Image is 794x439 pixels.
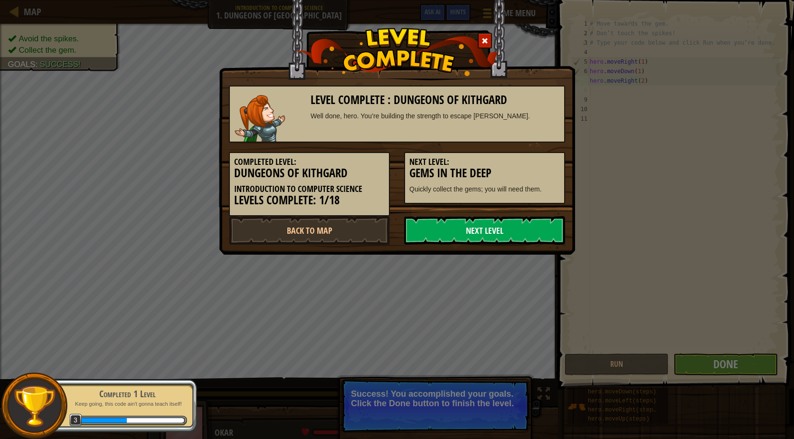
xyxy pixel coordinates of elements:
[409,157,560,167] h5: Next Level:
[235,95,285,142] img: captain.png
[404,216,565,245] a: Next Level
[295,28,499,76] img: level_complete.png
[409,167,560,180] h3: Gems in the Deep
[234,157,385,167] h5: Completed Level:
[69,414,82,427] span: 3
[234,167,385,180] h3: Dungeons of Kithgard
[229,216,390,245] a: Back to Map
[127,418,184,423] div: 18 XP until level 4
[67,387,187,401] div: Completed 1 Level
[234,194,385,207] h3: Levels Complete: 1/18
[311,111,560,121] div: Well done, hero. You’re building the strength to escape [PERSON_NAME].
[409,184,560,194] p: Quickly collect the gems; you will need them.
[311,94,560,106] h3: Level Complete : Dungeons of Kithgard
[67,401,187,408] p: Keep going, this code ain't gonna teach itself!
[234,184,385,194] h5: Introduction to Computer Science
[13,384,56,428] img: trophy.png
[80,418,127,423] div: 30 XP earned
